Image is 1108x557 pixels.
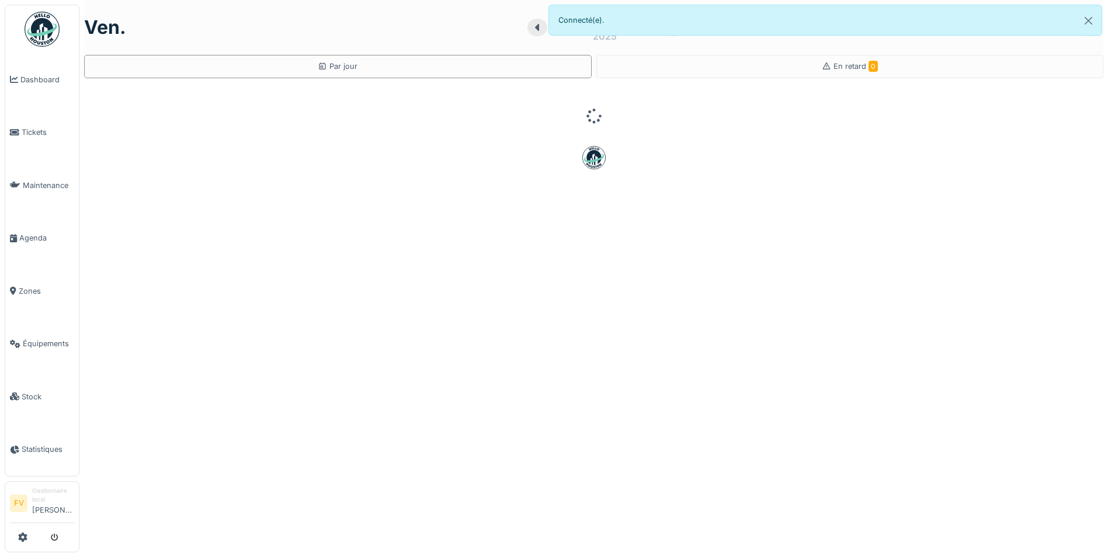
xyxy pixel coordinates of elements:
span: Stock [22,391,74,402]
a: Agenda [5,212,79,265]
span: Maintenance [23,180,74,191]
li: FV [10,495,27,512]
a: Zones [5,264,79,318]
a: Dashboard [5,53,79,106]
a: Stock [5,370,79,423]
a: Équipements [5,318,79,371]
span: Zones [19,286,74,297]
a: Tickets [5,106,79,159]
div: Connecté(e). [548,5,1103,36]
div: Gestionnaire local [32,486,74,504]
span: Dashboard [20,74,74,85]
button: Close [1075,5,1102,36]
div: Par jour [318,61,357,72]
h1: ven. [84,16,126,39]
span: 0 [869,61,878,72]
a: Maintenance [5,159,79,212]
span: Agenda [19,232,74,243]
a: Statistiques [5,423,79,476]
img: badge-BVDL4wpA.svg [582,146,606,169]
span: En retard [833,62,878,71]
span: Équipements [23,338,74,349]
a: FV Gestionnaire local[PERSON_NAME] [10,486,74,523]
div: 2025 [593,29,617,43]
li: [PERSON_NAME] [32,486,74,520]
span: Tickets [22,127,74,138]
span: Statistiques [22,444,74,455]
img: Badge_color-CXgf-gQk.svg [25,12,60,47]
